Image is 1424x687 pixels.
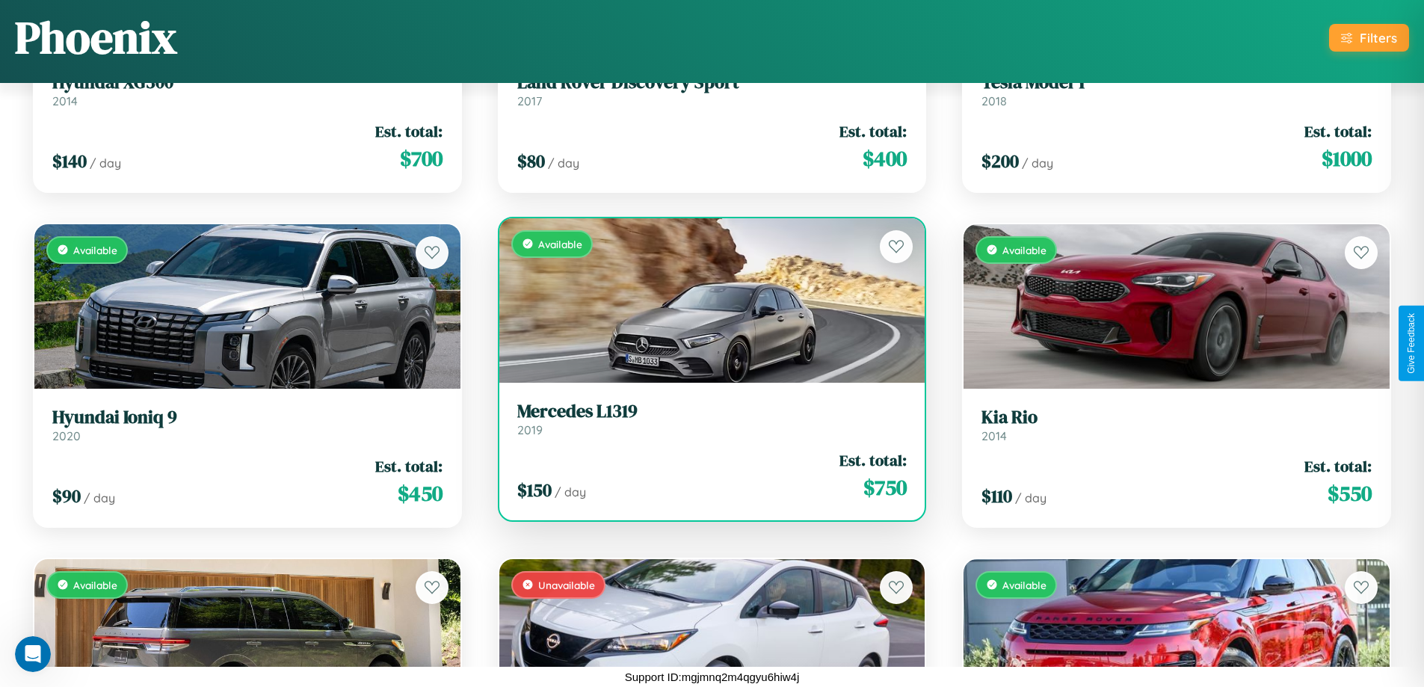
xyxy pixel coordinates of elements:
[73,244,117,256] span: Available
[981,93,1007,108] span: 2018
[52,407,443,443] a: Hyundai Ioniq 92020
[52,149,87,173] span: $ 140
[52,72,443,108] a: Hyundai XG3002014
[538,579,595,591] span: Unavailable
[555,484,586,499] span: / day
[52,93,78,108] span: 2014
[863,144,907,173] span: $ 400
[981,428,1007,443] span: 2014
[1329,24,1409,52] button: Filters
[1322,144,1372,173] span: $ 1000
[863,472,907,502] span: $ 750
[1304,120,1372,142] span: Est. total:
[517,72,907,93] h3: Land Rover Discovery Sport
[52,407,443,428] h3: Hyundai Ioniq 9
[1406,313,1417,374] div: Give Feedback
[52,72,443,93] h3: Hyundai XG300
[981,72,1372,93] h3: Tesla Model Y
[1304,455,1372,477] span: Est. total:
[981,407,1372,443] a: Kia Rio2014
[90,155,121,170] span: / day
[84,490,115,505] span: / day
[517,401,907,437] a: Mercedes L13192019
[981,484,1012,508] span: $ 110
[839,120,907,142] span: Est. total:
[15,7,177,68] h1: Phoenix
[981,407,1372,428] h3: Kia Rio
[1002,579,1047,591] span: Available
[1002,244,1047,256] span: Available
[517,149,545,173] span: $ 80
[981,72,1372,108] a: Tesla Model Y2018
[517,72,907,108] a: Land Rover Discovery Sport2017
[398,478,443,508] span: $ 450
[73,579,117,591] span: Available
[517,422,543,437] span: 2019
[517,401,907,422] h3: Mercedes L1319
[839,449,907,471] span: Est. total:
[517,478,552,502] span: $ 150
[1328,478,1372,508] span: $ 550
[52,428,81,443] span: 2020
[548,155,579,170] span: / day
[375,455,443,477] span: Est. total:
[15,636,51,672] iframe: Intercom live chat
[52,484,81,508] span: $ 90
[400,144,443,173] span: $ 700
[1015,490,1047,505] span: / day
[538,238,582,250] span: Available
[1022,155,1053,170] span: / day
[517,93,542,108] span: 2017
[625,667,799,687] p: Support ID: mgjmnq2m4qgyu6hiw4j
[981,149,1019,173] span: $ 200
[1360,30,1397,46] div: Filters
[375,120,443,142] span: Est. total:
